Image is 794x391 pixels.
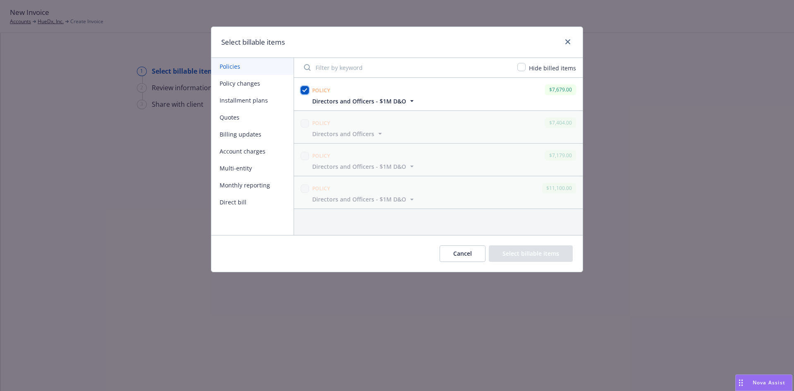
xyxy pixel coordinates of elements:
button: Directors and Officers - $1M D&O [312,162,416,171]
h1: Select billable items [221,37,285,48]
span: Policy [312,185,330,192]
span: Policy$11,100.00Directors and Officers - $1M D&O [294,176,583,209]
span: Policy$7,179.00Directors and Officers - $1M D&O [294,144,583,176]
button: Billing updates [211,126,294,143]
button: Multi-entity [211,160,294,177]
span: Policy [312,87,330,94]
div: $7,679.00 [545,84,576,95]
button: Installment plans [211,92,294,109]
span: Policy [312,152,330,159]
div: Drag to move [736,375,746,391]
span: Directors and Officers - $1M D&O [312,97,406,106]
button: Quotes [211,109,294,126]
button: Monthly reporting [211,177,294,194]
span: Directors and Officers - $1M D&O [312,162,406,171]
button: Directors and Officers - $1M D&O [312,97,416,106]
button: Policy changes [211,75,294,92]
span: Directors and Officers [312,130,374,138]
button: Account charges [211,143,294,160]
span: Hide billed items [529,64,576,72]
span: Policy [312,120,330,127]
button: Direct bill [211,194,294,211]
button: Nova Assist [735,374,792,391]
button: Policies [211,58,294,75]
a: close [563,37,573,47]
span: Policy$7,404.00Directors and Officers [294,111,583,143]
div: $7,404.00 [545,118,576,128]
button: Directors and Officers [312,130,384,138]
button: Directors and Officers - $1M D&O [312,195,416,204]
span: Nova Assist [753,379,785,386]
input: Filter by keyword [299,59,512,76]
div: $7,179.00 [545,150,576,161]
button: Cancel [440,245,485,262]
div: $11,100.00 [542,183,576,193]
span: Directors and Officers - $1M D&O [312,195,406,204]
